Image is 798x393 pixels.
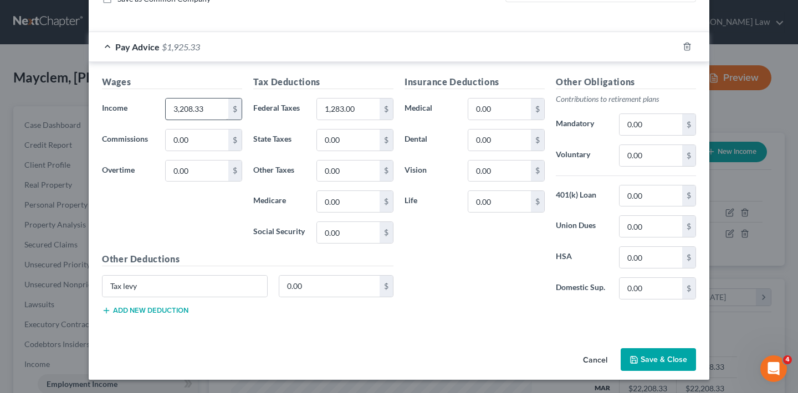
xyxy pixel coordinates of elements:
div: $ [380,191,393,212]
span: Pay Advice [115,42,160,52]
input: 0.00 [620,145,682,166]
label: Mandatory [550,113,613,136]
span: 4 [783,355,792,364]
iframe: Intercom live chat [760,355,787,382]
label: Domestic Sup. [550,277,613,299]
input: 0.00 [166,130,228,151]
label: Voluntary [550,144,613,167]
input: 0.00 [279,276,380,297]
input: 0.00 [468,161,531,182]
label: Medical [399,98,462,120]
div: $ [380,222,393,243]
div: $ [380,161,393,182]
input: 0.00 [620,247,682,268]
span: Income [102,103,127,112]
div: $ [682,247,695,268]
div: $ [682,145,695,166]
div: $ [228,130,242,151]
label: Union Dues [550,215,613,237]
div: $ [380,276,393,297]
label: HSA [550,246,613,268]
div: $ [531,161,544,182]
div: $ [531,99,544,120]
div: $ [380,130,393,151]
label: 401(k) Loan [550,185,613,207]
input: 0.00 [317,99,380,120]
div: $ [380,99,393,120]
div: $ [228,99,242,120]
label: Commissions [96,129,160,151]
input: 0.00 [620,114,682,135]
input: 0.00 [166,161,228,182]
input: Specify... [103,276,267,297]
input: 0.00 [317,130,380,151]
label: Medicare [248,190,311,213]
div: $ [531,130,544,151]
div: $ [682,114,695,135]
div: $ [682,278,695,299]
h5: Wages [102,75,242,89]
input: 0.00 [468,130,531,151]
p: Contributions to retirement plans [556,94,696,105]
label: Overtime [96,160,160,182]
input: 0.00 [166,99,228,120]
div: $ [682,216,695,237]
input: 0.00 [620,216,682,237]
input: 0.00 [620,185,682,206]
label: Other Taxes [248,160,311,182]
label: Social Security [248,221,311,244]
input: 0.00 [620,278,682,299]
h5: Tax Deductions [253,75,393,89]
input: 0.00 [317,222,380,243]
div: $ [682,185,695,206]
input: 0.00 [468,99,531,120]
label: Life [399,190,462,213]
input: 0.00 [317,161,380,182]
div: $ [531,191,544,212]
h5: Other Obligations [556,75,696,89]
input: 0.00 [317,191,380,212]
h5: Other Deductions [102,252,393,266]
button: Cancel [574,349,616,371]
div: $ [228,161,242,182]
label: Federal Taxes [248,98,311,120]
h5: Insurance Deductions [405,75,545,89]
span: $1,925.33 [162,42,200,52]
label: Dental [399,129,462,151]
button: Add new deduction [102,306,188,315]
input: 0.00 [468,191,531,212]
label: State Taxes [248,129,311,151]
label: Vision [399,160,462,182]
button: Save & Close [621,348,696,371]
